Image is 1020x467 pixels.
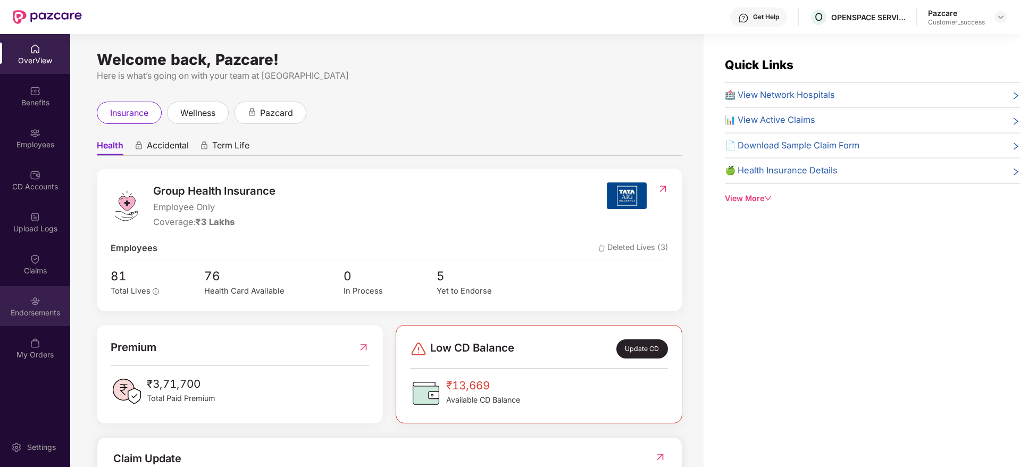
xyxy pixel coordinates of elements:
[928,8,985,18] div: Pazcare
[204,285,344,297] div: Health Card Available
[437,266,530,286] span: 5
[725,113,815,127] span: 📊 View Active Claims
[147,376,215,393] span: ₹3,71,700
[1011,115,1020,127] span: right
[110,106,148,120] span: insurance
[153,201,275,214] span: Employee Only
[1011,166,1020,178] span: right
[725,193,1020,204] div: View More
[616,339,668,358] div: Update CD
[344,285,437,297] div: In Process
[410,340,427,357] img: svg+xml;base64,PHN2ZyBpZD0iRGFuZ2VyLTMyeDMyIiB4bWxucz0iaHR0cDovL3d3dy53My5vcmcvMjAwMC9zdmciIHdpZH...
[247,107,257,117] div: animation
[111,339,156,356] span: Premium
[134,141,144,151] div: animation
[11,442,22,453] img: svg+xml;base64,PHN2ZyBpZD0iU2V0dGluZy0yMHgyMCIgeG1sbnM9Imh0dHA6Ly93d3cudzMub3JnLzIwMDAvc3ZnIiB3aW...
[260,106,293,120] span: pazcard
[97,55,682,64] div: Welcome back, Pazcare!
[30,296,40,306] img: svg+xml;base64,PHN2ZyBpZD0iRW5kb3JzZW1lbnRzIiB4bWxucz0iaHR0cDovL3d3dy53My5vcmcvMjAwMC9zdmciIHdpZH...
[725,88,835,102] span: 🏥 View Network Hospitals
[153,288,159,295] span: info-circle
[1011,141,1020,153] span: right
[738,13,749,23] img: svg+xml;base64,PHN2ZyBpZD0iSGVscC0zMngzMiIgeG1sbnM9Imh0dHA6Ly93d3cudzMub3JnLzIwMDAvc3ZnIiB3aWR0aD...
[655,452,666,462] img: RedirectIcon
[153,215,275,229] div: Coverage:
[30,338,40,348] img: svg+xml;base64,PHN2ZyBpZD0iTXlfT3JkZXJzIiBkYXRhLW5hbWU9Ik15IE9yZGVycyIgeG1sbnM9Imh0dHA6Ly93d3cudz...
[30,128,40,138] img: svg+xml;base64,PHN2ZyBpZD0iRW1wbG95ZWVzIiB4bWxucz0iaHR0cDovL3d3dy53My5vcmcvMjAwMC9zdmciIHdpZHRoPS...
[764,195,772,202] span: down
[725,139,859,153] span: 📄 Download Sample Claim Form
[815,11,823,23] span: O
[344,266,437,286] span: 0
[657,184,668,194] img: RedirectIcon
[113,451,181,467] div: Claim Update
[1011,90,1020,102] span: right
[598,245,605,252] img: deleteIcon
[111,241,157,255] span: Employees
[725,57,793,72] span: Quick Links
[358,339,369,356] img: RedirectIcon
[607,182,647,209] img: insurerIcon
[180,106,215,120] span: wellness
[204,266,344,286] span: 76
[13,10,82,24] img: New Pazcare Logo
[725,164,838,178] span: 🍏 Health Insurance Details
[30,170,40,180] img: svg+xml;base64,PHN2ZyBpZD0iQ0RfQWNjb3VudHMiIGRhdGEtbmFtZT0iQ0QgQWNjb3VudHMiIHhtbG5zPSJodHRwOi8vd3...
[111,190,143,222] img: logo
[997,13,1005,21] img: svg+xml;base64,PHN2ZyBpZD0iRHJvcGRvd24tMzJ4MzIiIHhtbG5zPSJodHRwOi8vd3d3LnczLm9yZy8yMDAwL3N2ZyIgd2...
[24,442,59,453] div: Settings
[30,254,40,264] img: svg+xml;base64,PHN2ZyBpZD0iQ2xhaW0iIHhtbG5zPSJodHRwOi8vd3d3LnczLm9yZy8yMDAwL3N2ZyIgd2lkdGg9IjIwIi...
[147,393,215,404] span: Total Paid Premium
[831,12,906,22] div: OPENSPACE SERVICES PRIVATE LIMITED
[147,140,189,155] span: Accidental
[111,286,151,296] span: Total Lives
[446,377,520,394] span: ₹13,669
[446,394,520,406] span: Available CD Balance
[437,285,530,297] div: Yet to Endorse
[430,339,514,358] span: Low CD Balance
[212,140,249,155] span: Term Life
[410,377,442,409] img: CDBalanceIcon
[30,86,40,96] img: svg+xml;base64,PHN2ZyBpZD0iQmVuZWZpdHMiIHhtbG5zPSJodHRwOi8vd3d3LnczLm9yZy8yMDAwL3N2ZyIgd2lkdGg9Ij...
[30,212,40,222] img: svg+xml;base64,PHN2ZyBpZD0iVXBsb2FkX0xvZ3MiIGRhdGEtbmFtZT0iVXBsb2FkIExvZ3MiIHhtbG5zPSJodHRwOi8vd3...
[598,241,668,255] span: Deleted Lives (3)
[111,266,180,286] span: 81
[30,44,40,54] img: svg+xml;base64,PHN2ZyBpZD0iSG9tZSIgeG1sbnM9Imh0dHA6Ly93d3cudzMub3JnLzIwMDAvc3ZnIiB3aWR0aD0iMjAiIG...
[753,13,779,21] div: Get Help
[199,141,209,151] div: animation
[111,376,143,407] img: PaidPremiumIcon
[97,69,682,82] div: Here is what’s going on with your team at [GEOGRAPHIC_DATA]
[97,140,123,155] span: Health
[196,216,235,227] span: ₹3 Lakhs
[928,18,985,27] div: Customer_success
[153,182,275,199] span: Group Health Insurance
